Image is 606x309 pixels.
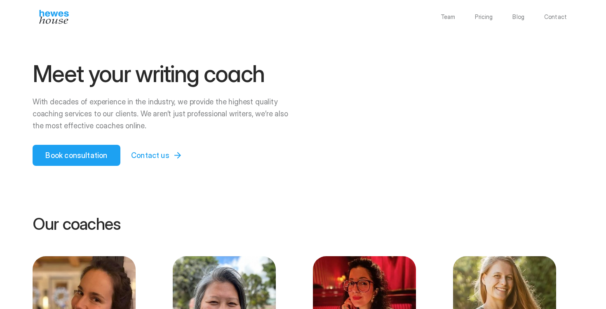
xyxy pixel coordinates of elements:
p: Book consultation [45,150,107,161]
a: Pricing [475,14,493,20]
a: Contact [544,14,567,20]
a: Blog [512,14,524,20]
h1: Meet your writing coach [33,62,296,86]
img: Hewes House’s book coach services offer creative writing courses, writing class to learn differen... [39,10,69,24]
a: Contact us [124,145,193,166]
p: With decades of experience in the industry, we provide the highest quality coaching services to o... [33,96,296,132]
p: Our coaches [33,215,573,233]
a: Team [441,14,456,20]
p: Contact us [131,150,169,161]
